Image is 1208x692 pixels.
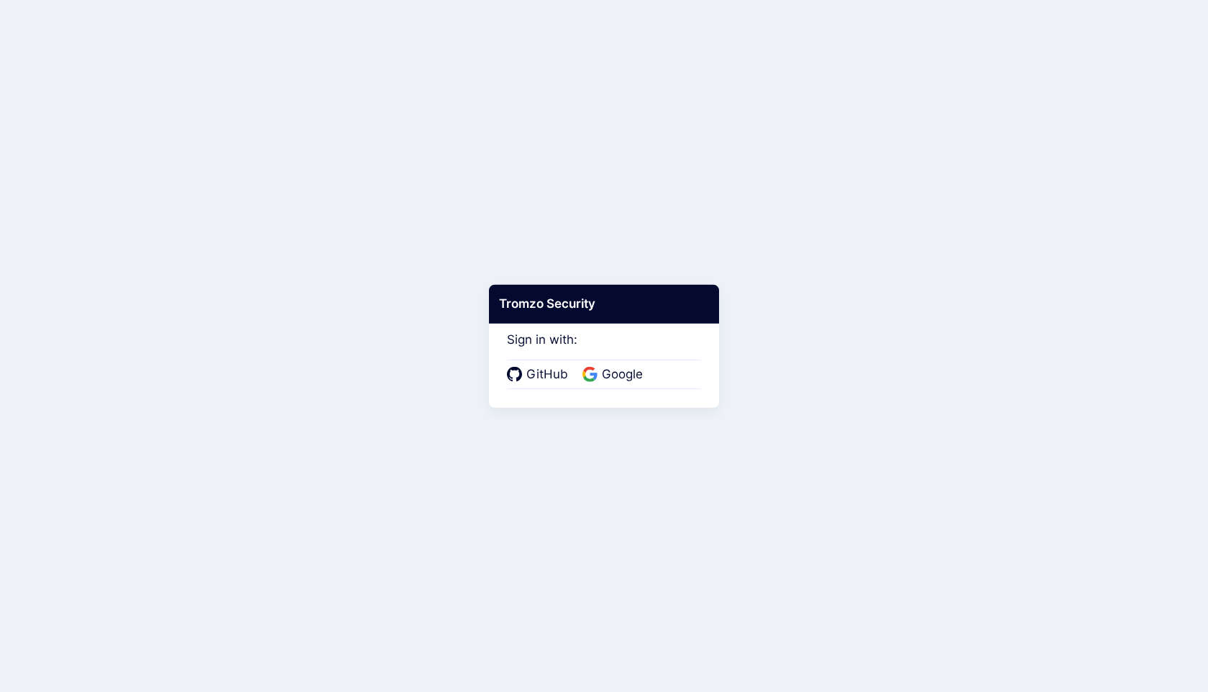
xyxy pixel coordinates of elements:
a: Google [582,365,647,384]
span: Google [598,365,647,384]
span: GitHub [522,365,572,384]
div: Sign in with: [507,313,701,389]
a: GitHub [507,365,572,384]
div: Tromzo Security [489,285,719,324]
